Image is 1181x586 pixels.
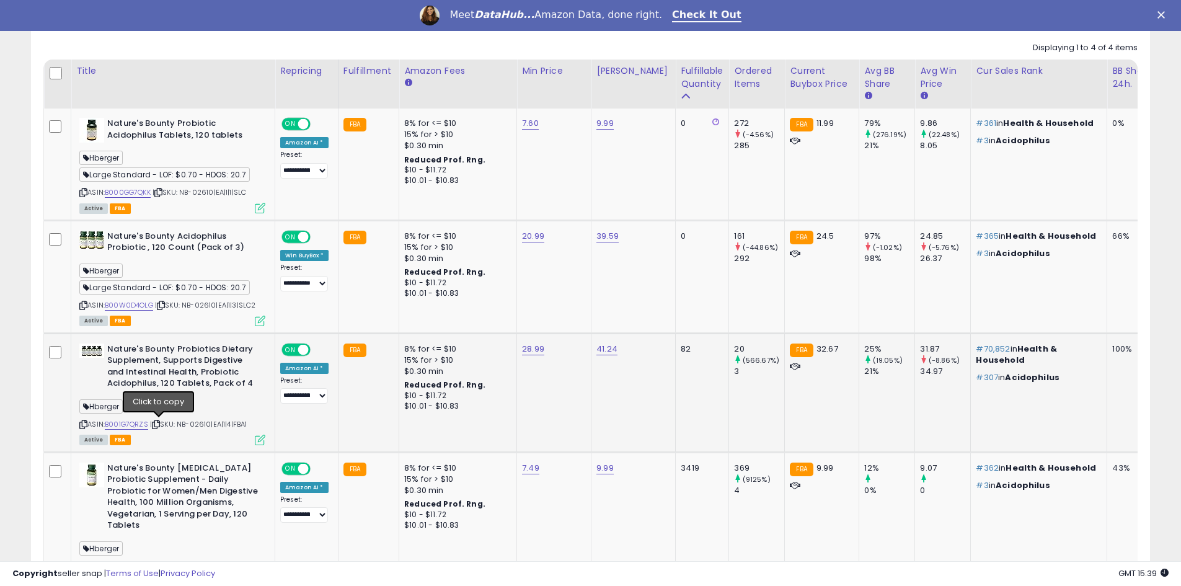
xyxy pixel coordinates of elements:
[343,463,366,476] small: FBA
[12,568,215,580] div: seller snap | |
[404,140,507,151] div: $0.30 min
[106,567,159,579] a: Terms of Use
[1112,64,1157,91] div: BB Share 24h.
[79,541,123,556] span: Hberger
[110,316,131,326] span: FBA
[404,242,507,253] div: 15% for > $10
[873,355,903,365] small: (19.05%)
[283,119,298,130] span: ON
[404,510,507,520] div: $10 - $11.72
[734,463,784,474] div: 369
[474,9,534,20] i: DataHub...
[1003,117,1094,129] span: Health & Household
[734,344,784,355] div: 20
[1118,567,1169,579] span: 2025-09-12 15:39 GMT
[976,247,988,259] span: #3
[404,288,507,299] div: $10.01 - $10.83
[343,344,366,357] small: FBA
[343,231,366,244] small: FBA
[864,463,914,474] div: 12%
[79,344,104,358] img: 41ocObmSzKS._SL40_.jpg
[743,242,778,252] small: (-44.86%)
[404,485,507,496] div: $0.30 min
[150,419,247,429] span: | SKU: NB-02610|EA|1|4|FBA1
[522,117,539,130] a: 7.60
[76,64,270,78] div: Title
[734,253,784,264] div: 292
[79,280,250,295] span: Large Standard - LOF: $0.70 - HDOS: 20.7
[920,344,970,355] div: 31.87
[929,355,960,365] small: (-8.86%)
[404,231,507,242] div: 8% for <= $10
[816,230,834,242] span: 24.5
[404,380,485,390] b: Reduced Prof. Rng.
[110,435,131,445] span: FBA
[404,355,507,366] div: 15% for > $10
[816,462,834,474] span: 9.99
[449,9,662,21] div: Meet Amazon Data, done right.
[404,278,507,288] div: $10 - $11.72
[79,203,108,214] span: All listings currently available for purchase on Amazon
[864,366,914,377] div: 21%
[920,91,927,102] small: Avg Win Price.
[404,391,507,401] div: $10 - $11.72
[976,372,1097,383] p: in
[309,344,329,355] span: OFF
[404,64,511,78] div: Amazon Fees
[283,231,298,242] span: ON
[734,64,779,91] div: Ordered Items
[404,499,485,509] b: Reduced Prof. Rng.
[681,118,719,129] div: 0
[920,463,970,474] div: 9.07
[522,230,544,242] a: 20.99
[280,250,329,261] div: Win BuyBox *
[404,463,507,474] div: 8% for <= $10
[596,64,670,78] div: [PERSON_NAME]
[79,167,250,182] span: Large Standard - LOF: $0.70 - HDOS: 20.7
[280,376,329,404] div: Preset:
[864,231,914,242] div: 97%
[976,463,1097,474] p: in
[404,78,412,89] small: Amazon Fees.
[110,203,131,214] span: FBA
[976,344,1097,366] p: in
[404,175,507,186] div: $10.01 - $10.83
[929,130,960,140] small: (22.48%)
[816,343,838,355] span: 32.67
[920,366,970,377] div: 34.97
[404,474,507,485] div: 15% for > $10
[280,151,329,179] div: Preset:
[743,355,779,365] small: (566.67%)
[404,118,507,129] div: 8% for <= $10
[734,366,784,377] div: 3
[920,118,970,129] div: 9.86
[1006,230,1096,242] span: Health & Household
[929,242,959,252] small: (-5.76%)
[976,248,1097,259] p: in
[79,463,104,487] img: 417nIjuQeVL._SL40_.jpg
[343,118,366,131] small: FBA
[976,230,999,242] span: #365
[280,64,333,78] div: Repricing
[681,344,719,355] div: 82
[920,485,970,496] div: 0
[404,267,485,277] b: Reduced Prof. Rng.
[920,64,965,91] div: Avg Win Price
[79,118,104,143] img: 41wH14Ui0QL._SL40_.jpg
[79,118,265,212] div: ASIN:
[79,344,265,444] div: ASIN:
[343,64,394,78] div: Fulfillment
[790,344,813,357] small: FBA
[153,187,246,197] span: | SKU: NB-02610|EA|1|1|SLC
[79,231,265,325] div: ASIN:
[1157,11,1170,19] div: Close
[920,253,970,264] div: 26.37
[976,118,1097,129] p: in
[1006,462,1096,474] span: Health & Household
[596,117,614,130] a: 9.99
[280,363,329,374] div: Amazon AI *
[280,495,329,523] div: Preset:
[873,130,906,140] small: (276.19%)
[105,187,151,198] a: B000GG7QKK
[672,9,741,22] a: Check It Out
